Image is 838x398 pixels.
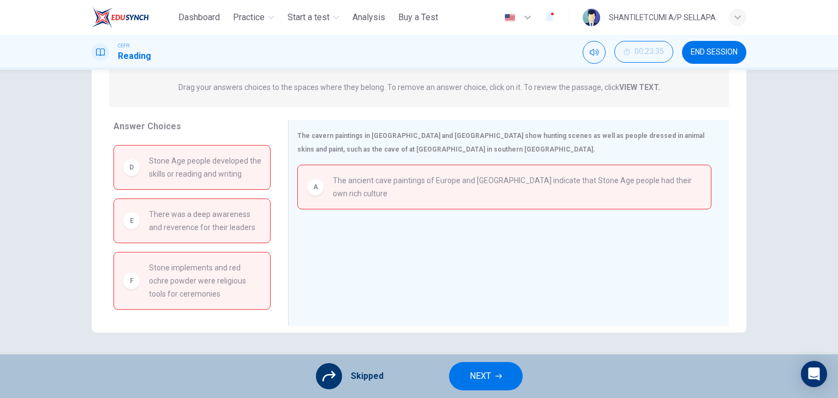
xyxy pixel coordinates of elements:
[614,41,673,63] button: 00:23:35
[449,362,523,390] button: NEXT
[635,47,664,56] span: 00:23:35
[609,11,716,24] div: SHANTILETCUMI A/P SELLAPA
[583,41,606,64] div: Mute
[307,178,324,196] div: A
[614,41,673,64] div: Hide
[149,261,261,300] span: Stone implements and red ochre powder were religious tools for ceremonies
[288,11,330,24] span: Start a test
[123,272,140,290] div: F
[682,41,746,64] button: END SESSION
[113,121,181,131] span: Answer Choices
[118,42,129,50] span: CEFR
[348,8,390,27] button: Analysis
[297,132,704,153] span: The cavern paintings in [GEOGRAPHIC_DATA] and [GEOGRAPHIC_DATA] show hunting scenes as well as pe...
[92,7,174,28] a: ELTC logo
[123,159,140,176] div: D
[398,11,438,24] span: Buy a Test
[149,154,261,180] span: Stone Age people developed the skills or reading and writing
[351,370,384,383] span: Skipped
[691,48,738,57] span: END SESSION
[149,208,261,234] span: There was a deep awareness and reverence for their leaders
[233,11,265,24] span: Practice
[394,8,442,27] button: Buy a Test
[178,83,660,92] p: Drag your answers choices to the spaces where they belong. To remove an answer choice, click on i...
[470,369,491,384] span: NEXT
[229,8,279,27] button: Practice
[283,8,344,27] button: Start a test
[178,11,220,24] span: Dashboard
[174,8,224,27] button: Dashboard
[118,50,151,63] h1: Reading
[333,174,702,200] span: The ancient cave paintings of Europe and [GEOGRAPHIC_DATA] indicate that Stone Age people had the...
[619,83,660,92] strong: VIEW TEXT.
[583,9,600,26] img: Profile picture
[352,11,385,24] span: Analysis
[801,361,827,387] div: Open Intercom Messenger
[503,14,517,22] img: en
[123,212,140,230] div: E
[92,7,149,28] img: ELTC logo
